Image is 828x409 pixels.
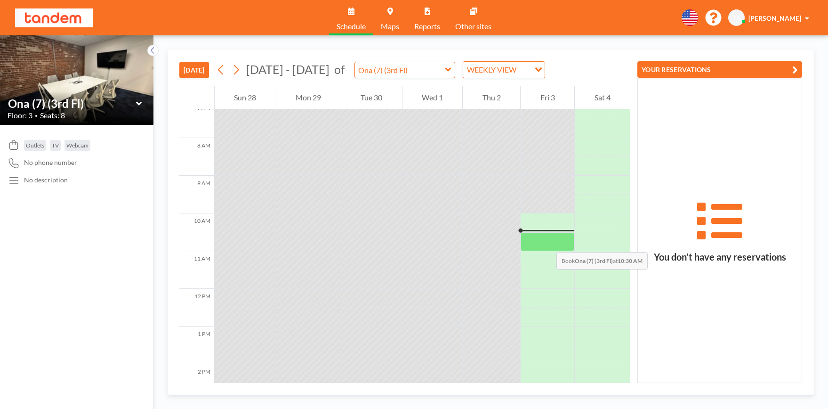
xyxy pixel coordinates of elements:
span: TA [732,14,740,22]
button: YOUR RESERVATIONS [637,61,802,78]
h3: You don’t have any reservations [638,251,802,263]
span: Seats: 8 [40,111,65,120]
b: 10:30 AM [618,257,643,264]
div: 8 AM [179,138,214,176]
div: Search for option [463,62,545,78]
div: Fri 3 [521,86,574,109]
span: No phone number [24,158,77,167]
span: Outlets [26,142,44,149]
input: Search for option [519,64,529,76]
b: Ona (7) (3rd Fl) [575,257,613,264]
div: 7 AM [179,100,214,138]
img: organization-logo [15,8,93,27]
span: • [35,113,38,119]
div: Tue 30 [341,86,402,109]
div: 1 PM [179,327,214,364]
span: Schedule [337,23,366,30]
input: Ona (7) (3rd Fl) [8,97,136,110]
span: [DATE] - [DATE] [246,62,330,76]
div: Mon 29 [276,86,341,109]
div: Sat 4 [575,86,630,109]
input: Ona (7) (3rd Fl) [355,62,445,78]
span: Other sites [455,23,491,30]
span: [PERSON_NAME] [748,14,801,22]
span: TV [52,142,59,149]
span: Maps [381,23,399,30]
div: Sun 28 [215,86,276,109]
span: Floor: 3 [8,111,32,120]
span: Webcam [66,142,88,149]
div: Wed 1 [402,86,463,109]
div: No description [24,176,68,184]
div: 12 PM [179,289,214,327]
div: 9 AM [179,176,214,213]
div: Thu 2 [463,86,520,109]
span: of [334,62,345,77]
div: 10 AM [179,213,214,251]
button: [DATE] [179,62,209,78]
div: 11 AM [179,251,214,289]
span: WEEKLY VIEW [465,64,518,76]
div: 2 PM [179,364,214,402]
span: Reports [414,23,440,30]
span: Book at [556,252,648,270]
